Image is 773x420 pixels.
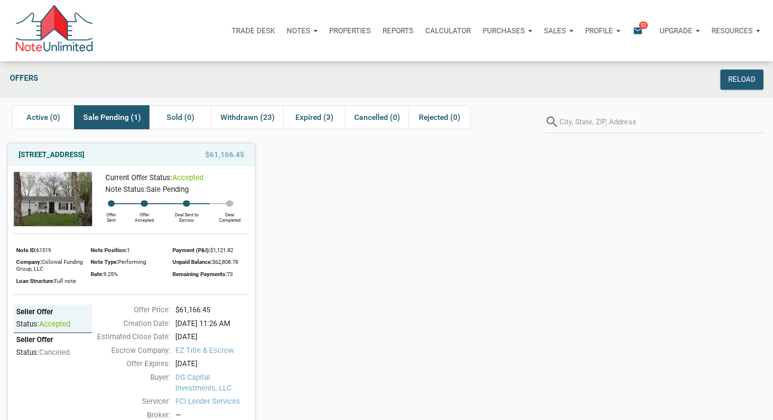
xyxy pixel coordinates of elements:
span: Colonial Funding Group, LLC [16,258,83,272]
span: Sale Pending [146,185,189,194]
span: Status: [16,348,39,357]
span: Note Status: [105,185,146,194]
p: Reports [383,26,413,35]
div: Sale Pending (1) [74,105,149,129]
span: Status: [16,320,39,328]
span: $62,808.78 [212,258,238,265]
span: Full note [54,278,76,284]
div: Offer Price: [87,304,170,315]
p: Resources [711,26,752,35]
a: Calculator [419,16,477,46]
span: Company: [16,258,42,265]
div: [DATE] [170,331,254,342]
div: Offer Sent [97,207,125,223]
div: Expired (3) [283,105,345,129]
span: Performing [118,258,145,265]
div: Sold (0) [149,105,211,129]
p: Profile [585,26,613,35]
span: Active (0) [26,112,60,123]
button: Trade Desk [226,16,281,46]
span: $1,121.82 [210,247,233,254]
div: Servicer: [87,396,170,407]
p: Upgrade [659,26,692,35]
span: EZ Title & Escrow [175,345,249,356]
button: Reports [377,16,419,46]
button: Sales [538,16,579,46]
div: Escrow Company: [87,345,170,356]
span: accepted [172,173,203,182]
span: 52 [639,21,648,29]
span: 61519 [36,247,51,254]
span: Note ID: [16,247,36,254]
i: search [545,111,559,133]
p: Properties [329,26,371,35]
div: Withdrawn (23) [211,105,283,129]
button: Purchases [477,16,538,46]
button: Profile [579,16,626,46]
div: Seller Offer [16,335,89,345]
div: Offer Expires: [87,358,170,369]
span: $61,166.45 [205,149,244,161]
span: 73 [226,271,232,278]
div: Seller Offer [16,307,89,317]
div: Offer Accepted [125,207,163,223]
span: 9.25% [103,271,117,278]
div: Rejected (0) [409,105,470,129]
span: Sale Pending (1) [83,112,141,123]
img: 571935 [14,172,92,226]
span: Rejected (0) [418,112,460,123]
button: Notes [281,16,323,46]
span: Current Offer Status: [105,173,172,182]
img: NoteUnlimited [15,5,94,56]
span: Payment (P&I): [172,247,210,254]
span: Cancelled (0) [354,112,400,123]
a: [STREET_ADDRESS] [19,149,84,161]
div: Estimated Close Date: [87,331,170,342]
span: Loan Structure: [16,278,54,284]
a: Properties [323,16,377,46]
button: Reload [720,70,763,90]
button: Resources [705,16,766,46]
p: Sales [544,26,566,35]
span: Unpaid Balance: [172,258,212,265]
span: Note Position: [90,247,126,254]
i: email [632,25,644,36]
span: canceled [39,348,70,357]
span: DG Capital Investments, LLC [175,372,249,394]
div: Creation Date: [87,318,170,329]
button: email52 [626,16,653,46]
span: accepted [39,320,70,328]
span: Expired (3) [295,112,333,123]
span: Withdrawn (23) [220,112,275,123]
input: City, State, ZIP, Address [559,111,763,133]
div: Deal Completed [210,207,249,223]
p: Trade Desk [232,26,275,35]
span: Rate: [90,271,103,278]
div: Active (0) [12,105,74,129]
div: [DATE] [170,358,254,369]
span: Remaining Payments: [172,271,226,278]
span: 1 [126,247,129,254]
div: Cancelled (0) [345,105,409,129]
div: $61,166.45 [170,304,254,315]
span: Note Type: [90,258,118,265]
div: Buyer: [87,372,170,394]
span: FCI Lender Services [175,396,249,407]
p: Calculator [425,26,471,35]
p: Notes [287,26,310,35]
p: Purchases [483,26,525,35]
button: Upgrade [653,16,705,46]
div: [DATE] 11:26 AM [170,318,254,329]
div: Offers [5,70,578,90]
div: Deal Sent to Escrow [163,207,210,223]
span: Sold (0) [167,112,194,123]
div: Reload [728,74,755,85]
